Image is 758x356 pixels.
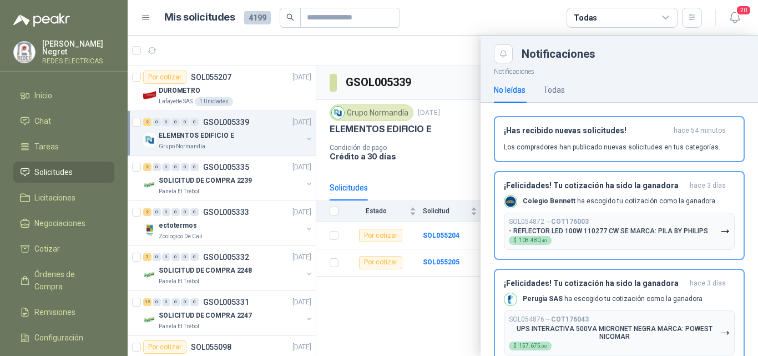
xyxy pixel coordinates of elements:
[34,217,85,229] span: Negociaciones
[540,238,547,243] span: ,40
[725,8,745,28] button: 20
[509,315,589,324] p: SOL054876 →
[13,187,114,208] a: Licitaciones
[494,44,513,63] button: Close
[504,279,685,288] h3: ¡Felicidades! Tu cotización ha sido la ganadora
[519,343,547,349] span: 157.675
[13,85,114,106] a: Inicio
[509,342,552,350] div: $
[523,197,575,205] b: Colegio Bennett
[34,166,73,178] span: Solicitudes
[504,195,517,208] img: Company Logo
[481,63,758,77] p: Notificaciones
[519,238,547,243] span: 108.480
[34,243,60,255] span: Cotizar
[34,192,75,204] span: Licitaciones
[34,115,51,127] span: Chat
[494,116,745,162] button: ¡Has recibido nuevas solicitudes!hace 54 minutos Los compradores han publicado nuevas solicitudes...
[574,12,597,24] div: Todas
[34,332,83,344] span: Configuración
[504,213,735,250] button: SOL054872→COT176003- REFLECTOR LED 100W 110277 CW SE MARCA: PILA BY PHILIPS$108.480,40
[13,111,114,132] a: Chat
[13,13,70,27] img: Logo peakr
[551,315,589,323] b: COT176043
[13,302,114,323] a: Remisiones
[504,181,685,190] h3: ¡Felicidades! Tu cotización ha sido la ganadora
[504,142,720,152] p: Los compradores han publicado nuevas solicitudes en tus categorías.
[13,327,114,348] a: Configuración
[14,42,35,63] img: Company Logo
[494,171,745,260] button: ¡Felicidades! Tu cotización ha sido la ganadorahace 3 días Company LogoColegio Bennett ha escogid...
[286,13,294,21] span: search
[523,295,563,303] b: Perugia SAS
[13,213,114,234] a: Negociaciones
[523,197,715,206] p: ha escogido tu cotización como la ganadora
[494,84,525,96] div: No leídas
[523,294,703,304] p: ha escogido tu cotización como la ganadora
[164,9,235,26] h1: Mis solicitudes
[509,325,720,340] p: UPS INTERACTIVA 500VA MICRONET NEGRA MARCA: POWEST NICOMAR
[690,279,726,288] span: hace 3 días
[540,344,547,349] span: ,00
[674,126,726,136] span: hace 54 minutos
[34,306,75,318] span: Remisiones
[34,268,104,293] span: Órdenes de Compra
[42,58,114,64] p: REDES ELECTRICAS
[543,84,565,96] div: Todas
[690,181,726,190] span: hace 3 días
[34,141,59,153] span: Tareas
[504,126,669,136] h3: ¡Has recibido nuevas solicitudes!
[13,162,114,183] a: Solicitudes
[13,136,114,157] a: Tareas
[509,236,552,245] div: $
[504,293,517,305] img: Company Logo
[551,218,589,225] b: COT176003
[522,48,745,59] div: Notificaciones
[42,40,114,56] p: [PERSON_NAME] Negret
[34,89,52,102] span: Inicio
[244,11,271,24] span: 4199
[13,238,114,259] a: Cotizar
[504,310,735,355] button: SOL054876→COT176043UPS INTERACTIVA 500VA MICRONET NEGRA MARCA: POWEST NICOMAR$157.675,00
[13,264,114,297] a: Órdenes de Compra
[736,5,751,16] span: 20
[509,227,708,235] p: - REFLECTOR LED 100W 110277 CW SE MARCA: PILA BY PHILIPS
[509,218,589,226] p: SOL054872 →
